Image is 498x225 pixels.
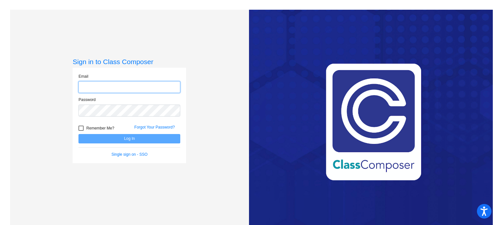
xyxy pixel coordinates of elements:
[112,152,148,157] a: Single sign on - SSO
[86,124,114,132] span: Remember Me?
[73,58,186,66] h3: Sign in to Class Composer
[78,97,96,103] label: Password
[78,73,88,79] label: Email
[134,125,175,129] a: Forgot Your Password?
[78,134,180,143] button: Log In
